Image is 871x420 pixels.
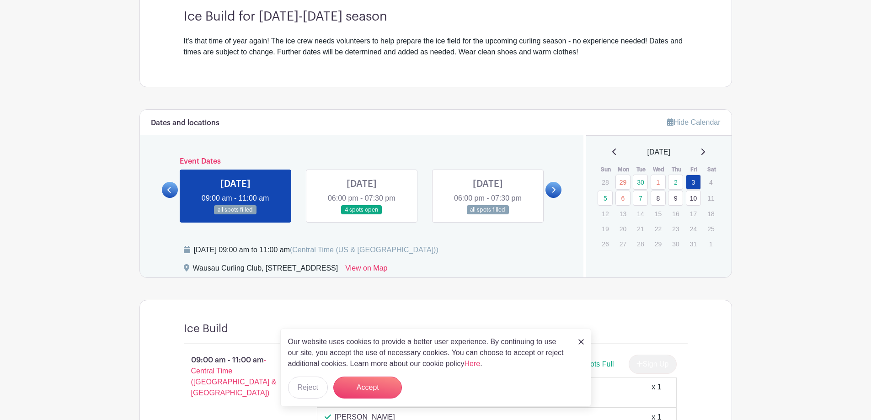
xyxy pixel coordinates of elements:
[652,382,661,404] div: x 1
[581,360,614,368] span: Spots Full
[333,377,402,399] button: Accept
[668,207,683,221] p: 16
[633,191,648,206] a: 7
[615,165,633,174] th: Mon
[633,237,648,251] p: 28
[703,222,718,236] p: 25
[651,191,666,206] a: 8
[615,207,631,221] p: 13
[686,175,701,190] a: 3
[703,237,718,251] p: 1
[598,222,613,236] p: 19
[668,237,683,251] p: 30
[345,263,387,277] a: View on Map
[703,207,718,221] p: 18
[647,147,670,158] span: [DATE]
[651,222,666,236] p: 22
[151,119,219,128] h6: Dates and locations
[598,237,613,251] p: 26
[703,165,721,174] th: Sat
[651,207,666,221] p: 15
[193,263,338,277] div: Wausau Curling Club, [STREET_ADDRESS]
[668,165,685,174] th: Thu
[632,165,650,174] th: Tue
[633,207,648,221] p: 14
[598,191,613,206] a: 5
[597,165,615,174] th: Sun
[184,36,688,58] div: It's that time of year again! The ice crew needs volunteers to help prepare the ice field for the...
[685,165,703,174] th: Fri
[615,222,631,236] p: 20
[668,175,683,190] a: 2
[651,175,666,190] a: 1
[465,360,481,367] a: Here
[686,222,701,236] p: 24
[598,207,613,221] p: 12
[651,237,666,251] p: 29
[578,339,584,345] img: close_button-5f87c8562297e5c2d7936805f587ecaba9071eb48480494691a3f1689db116b3.svg
[598,175,613,189] p: 28
[191,356,277,397] span: - Central Time ([GEOGRAPHIC_DATA] & [GEOGRAPHIC_DATA])
[288,377,328,399] button: Reject
[194,245,438,255] div: [DATE] 09:00 am to 11:00 am
[169,351,303,402] p: 09:00 am - 11:00 am
[615,175,631,190] a: 29
[686,237,701,251] p: 31
[290,246,438,254] span: (Central Time (US & [GEOGRAPHIC_DATA]))
[288,336,569,369] p: Our website uses cookies to provide a better user experience. By continuing to use our site, you ...
[184,322,228,335] h4: Ice Build
[615,191,631,206] a: 6
[178,157,546,166] h6: Event Dates
[703,175,718,189] p: 4
[686,191,701,206] a: 10
[184,9,688,25] h3: Ice Build for [DATE]-[DATE] season
[633,222,648,236] p: 21
[686,207,701,221] p: 17
[633,175,648,190] a: 30
[703,191,718,205] p: 11
[615,237,631,251] p: 27
[668,222,683,236] p: 23
[667,118,720,126] a: Hide Calendar
[668,191,683,206] a: 9
[650,165,668,174] th: Wed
